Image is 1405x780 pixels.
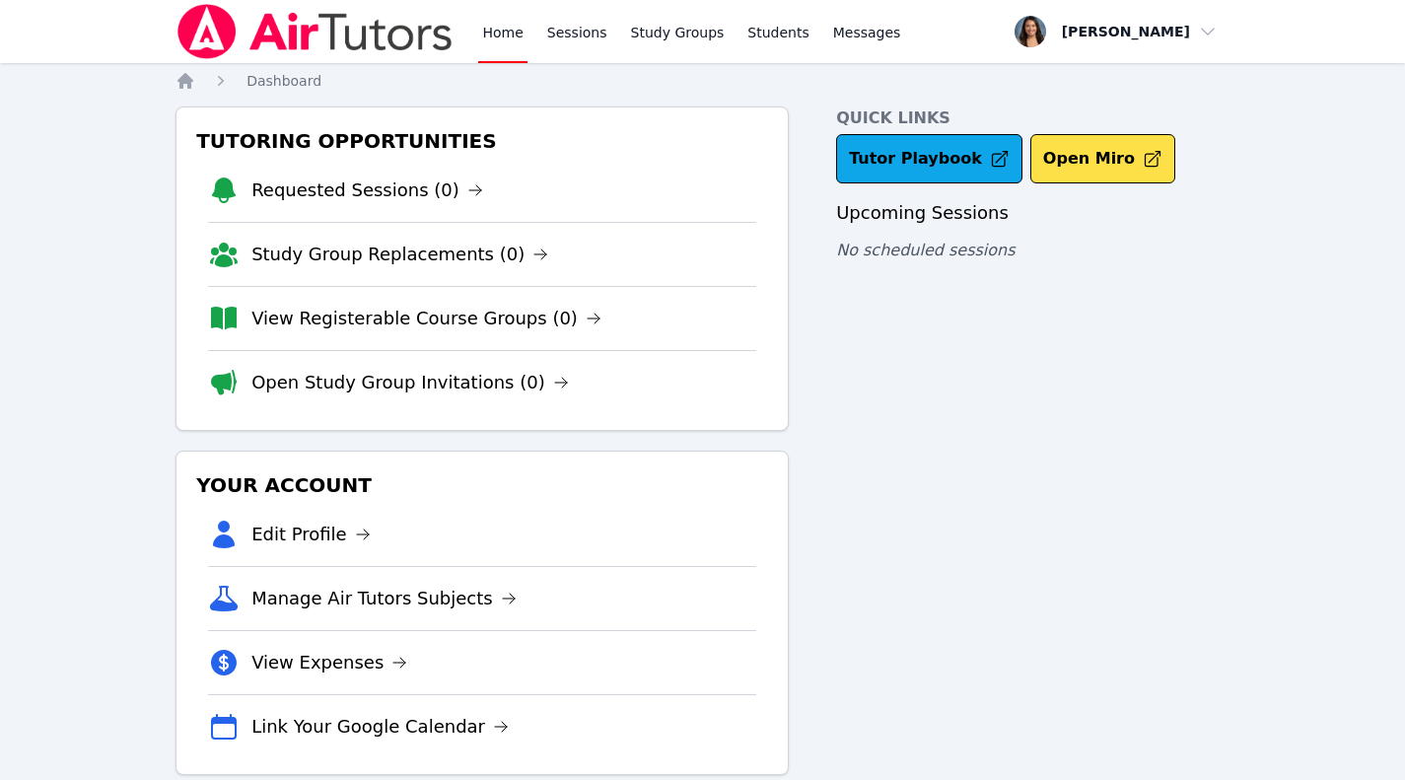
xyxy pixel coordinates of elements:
[246,73,321,89] span: Dashboard
[833,23,901,42] span: Messages
[251,369,569,396] a: Open Study Group Invitations (0)
[251,241,548,268] a: Study Group Replacements (0)
[176,71,1229,91] nav: Breadcrumb
[251,305,601,332] a: View Registerable Course Groups (0)
[836,199,1229,227] h3: Upcoming Sessions
[251,649,407,676] a: View Expenses
[251,521,371,548] a: Edit Profile
[251,713,509,741] a: Link Your Google Calendar
[836,106,1229,130] h4: Quick Links
[251,177,483,204] a: Requested Sessions (0)
[176,4,455,59] img: Air Tutors
[192,123,772,159] h3: Tutoring Opportunities
[251,585,517,612] a: Manage Air Tutors Subjects
[192,467,772,503] h3: Your Account
[1030,134,1175,183] button: Open Miro
[836,241,1015,259] span: No scheduled sessions
[836,134,1022,183] a: Tutor Playbook
[246,71,321,91] a: Dashboard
